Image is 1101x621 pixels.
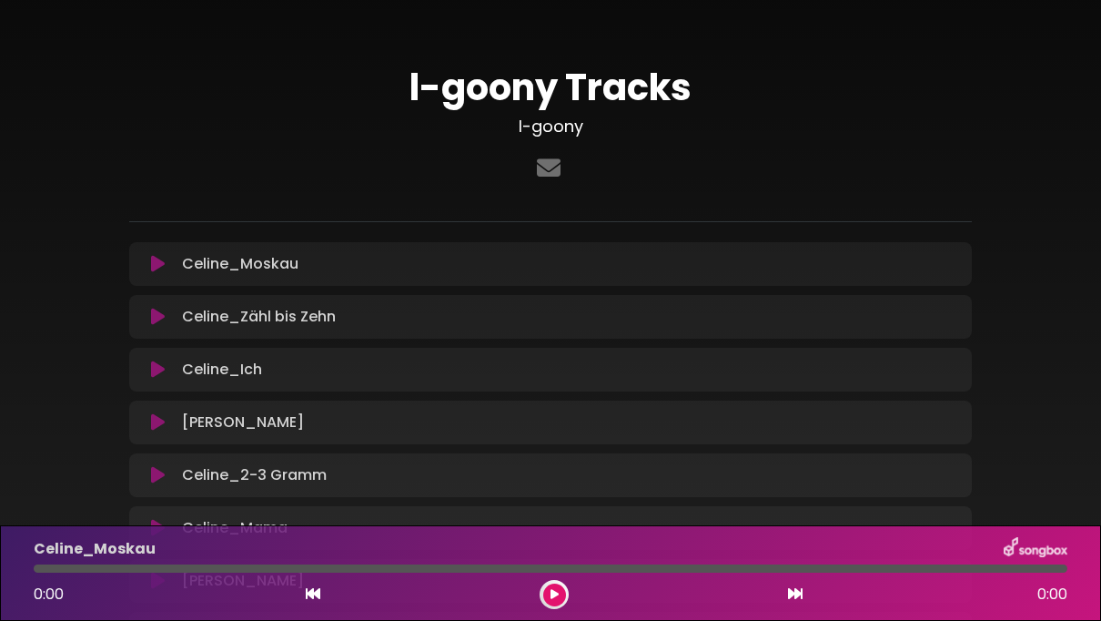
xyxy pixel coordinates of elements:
[129,66,972,109] h1: l-goony Tracks
[182,412,304,433] p: [PERSON_NAME]
[182,253,298,275] p: Celine_Moskau
[182,359,262,381] p: Celine_Ich
[1004,537,1067,561] img: songbox-logo-white.png
[182,517,288,539] p: Celine_Mama
[182,306,336,328] p: Celine_Zähl bis Zehn
[182,464,327,486] p: Celine_2-3 Gramm
[1037,584,1067,606] span: 0:00
[34,538,156,560] p: Celine_Moskau
[34,584,64,605] span: 0:00
[129,117,972,137] h3: l-goony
